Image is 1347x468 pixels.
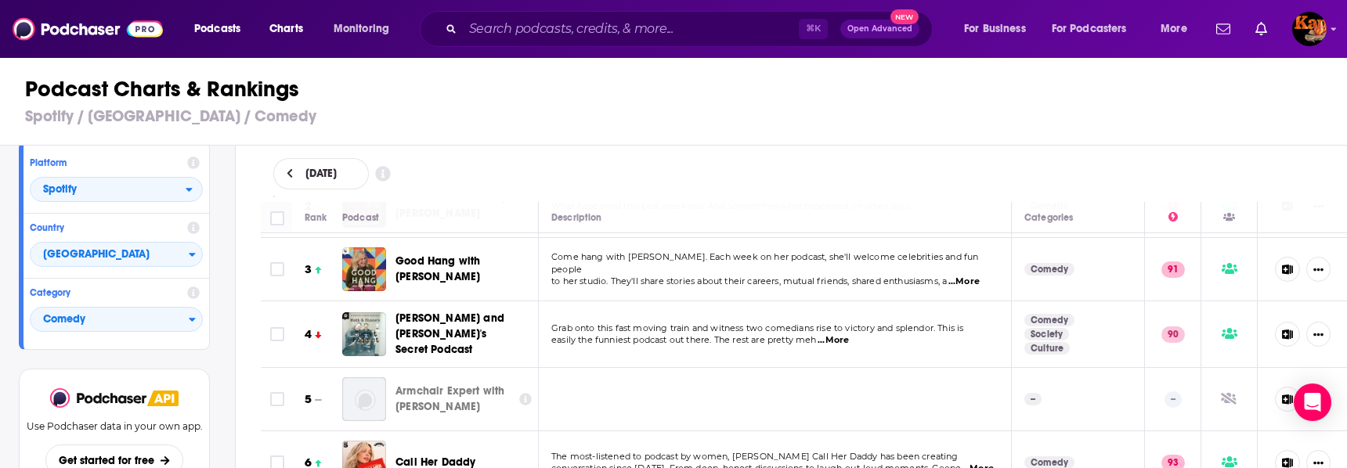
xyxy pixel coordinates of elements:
[305,391,312,409] h3: 5
[395,254,515,285] a: Good Hang with [PERSON_NAME]
[305,208,327,227] div: Rank
[1161,18,1187,40] span: More
[1150,16,1207,41] button: open menu
[1161,261,1185,277] p: 91
[463,16,799,41] input: Search podcasts, credits, & more...
[551,451,959,462] span: The most-listened to podcast by women, [PERSON_NAME] Call Her Daddy has been creating
[194,18,240,40] span: Podcasts
[551,334,817,345] span: easily the funniest podcast out there. The rest are pretty meh
[30,177,203,202] button: open menu
[1165,391,1182,407] p: --
[270,327,284,341] span: Toggle select row
[1306,322,1331,347] button: Show More Button
[840,20,919,38] button: Open AdvancedNew
[1024,393,1042,405] p: --
[1294,383,1331,421] div: Open Intercom Messenger
[259,16,312,41] a: Charts
[890,9,919,24] span: New
[847,25,912,33] span: Open Advanced
[183,16,261,41] button: open menu
[30,307,203,332] button: Categories
[323,16,410,41] button: open menu
[342,312,386,356] img: Matt and Shane's Secret Podcast
[31,242,189,268] span: [GEOGRAPHIC_DATA]
[269,18,303,40] span: Charts
[1210,16,1237,42] a: Show notifications dropdown
[395,254,480,283] span: Good Hang with [PERSON_NAME]
[25,106,1335,126] h3: Spotify / [GEOGRAPHIC_DATA] / Comedy
[30,242,203,267] button: Countries
[1292,12,1327,46] img: User Profile
[147,391,179,406] img: Podchaser API banner
[395,311,515,358] a: [PERSON_NAME] and [PERSON_NAME]'s Secret Podcast
[1292,12,1327,46] span: Logged in as Kampfire
[305,326,312,344] h3: 4
[948,275,980,288] span: ...More
[342,247,386,291] img: Good Hang with Amy Poehler
[334,18,389,40] span: Monitoring
[953,16,1045,41] button: open menu
[27,420,203,432] p: Use Podchaser data in your own app.
[1042,16,1150,41] button: open menu
[551,275,947,286] span: to her studio. They'll share stories about their careers, mutual friends, shared enthusiasms, a
[1168,208,1178,227] div: Power Score
[395,311,504,356] span: [PERSON_NAME] and [PERSON_NAME]'s Secret Podcast
[551,322,963,333] span: Grab onto this fast moving train and witness two comedians rise to victory and splendor. This is
[1292,12,1327,46] button: Show profile menu
[395,383,511,415] a: Armchair Expert with [PERSON_NAME]
[43,184,77,195] span: Spotify
[551,251,978,275] span: Come hang with [PERSON_NAME]. Each week on her podcast, she'll welcome celebrities and fun people
[1306,257,1331,282] button: Show More Button
[30,177,203,202] h2: Platforms
[270,262,284,276] span: Toggle select row
[50,388,147,408] img: Podchaser - Follow, Share and Rate Podcasts
[13,14,163,44] img: Podchaser - Follow, Share and Rate Podcasts
[1024,208,1073,227] div: Categories
[818,334,849,347] span: ...More
[305,168,337,179] span: [DATE]
[342,208,379,227] div: Podcast
[25,75,1335,103] h1: Podcast Charts & Rankings
[1249,16,1273,42] a: Show notifications dropdown
[1024,328,1069,340] a: Society
[342,377,386,421] img: Armchair Expert with Dax Shepard
[799,19,828,39] span: ⌘ K
[30,287,181,298] h4: Category
[270,392,284,406] span: Toggle select row
[305,261,312,279] h3: 3
[1052,18,1127,40] span: For Podcasters
[59,454,154,467] span: Get started for free
[1024,263,1074,275] a: Comedy
[964,18,1026,40] span: For Business
[1223,208,1235,227] div: Has Guests
[31,307,189,333] span: Comedy
[395,384,504,413] span: Armchair Expert with [PERSON_NAME]
[1024,342,1070,355] a: Culture
[30,222,181,233] h4: Country
[30,157,181,168] h4: Platform
[551,208,601,227] div: Description
[435,11,948,47] div: Search podcasts, credits, & more...
[1024,314,1074,326] a: Comedy
[1161,326,1185,342] p: 90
